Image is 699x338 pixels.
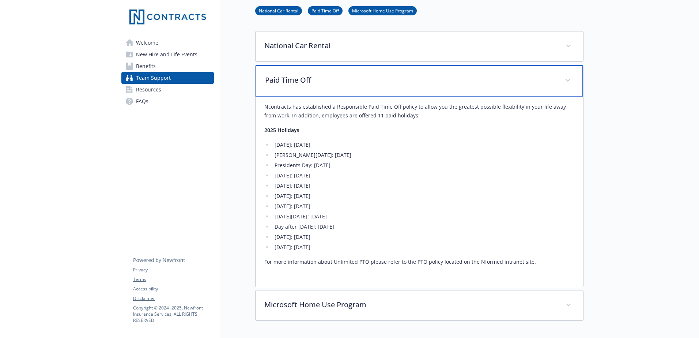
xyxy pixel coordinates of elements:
li: [DATE]: [DATE] [272,202,574,211]
p: Ncontracts has established a Responsible Paid Time Off policy to allow you the greatest possible ... [264,102,574,120]
a: Terms [133,276,214,283]
a: FAQs [121,95,214,107]
p: Paid Time Off [265,75,556,86]
li: [DATE][DATE]: [DATE] [272,212,574,221]
span: New Hire and Life Events [136,49,197,60]
span: FAQs [136,95,148,107]
li: Day after [DATE]: [DATE] [272,222,574,231]
a: Paid Time Off [308,7,343,14]
a: National Car Rental [255,7,302,14]
li: [DATE]: [DATE] [272,233,574,241]
li: [PERSON_NAME][DATE]: [DATE] [272,151,574,159]
span: Benefits [136,60,156,72]
p: For more information about Unlimited PTO please refer to the PTO policy located on the Nformed in... [264,258,574,266]
a: Privacy [133,267,214,273]
li: [DATE]: [DATE] [272,171,574,180]
div: Microsoft Home Use Program [256,290,583,320]
a: Welcome [121,37,214,49]
li: [DATE]: [DATE] [272,181,574,190]
a: Disclaimer [133,295,214,302]
a: Microsoft Home Use Program [348,7,417,14]
p: Copyright © 2024 - 2025 , Newfront Insurance Services, ALL RIGHTS RESERVED [133,305,214,323]
strong: 2025 Holidays [264,127,299,134]
span: Welcome [136,37,158,49]
span: Team Support [136,72,171,84]
a: Team Support [121,72,214,84]
a: Resources [121,84,214,95]
p: Microsoft Home Use Program [264,299,557,310]
li: [DATE]: [DATE] [272,140,574,149]
a: Benefits [121,60,214,72]
a: Accessibility [133,286,214,292]
a: New Hire and Life Events [121,49,214,60]
li: [DATE]: [DATE] [272,192,574,200]
div: Paid Time Off [256,65,583,97]
li: Presidents Day: [DATE] [272,161,574,170]
div: Paid Time Off [256,97,583,287]
li: [DATE]: [DATE] [272,243,574,252]
span: Resources [136,84,161,95]
div: National Car Rental [256,31,583,61]
p: National Car Rental [264,40,557,51]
